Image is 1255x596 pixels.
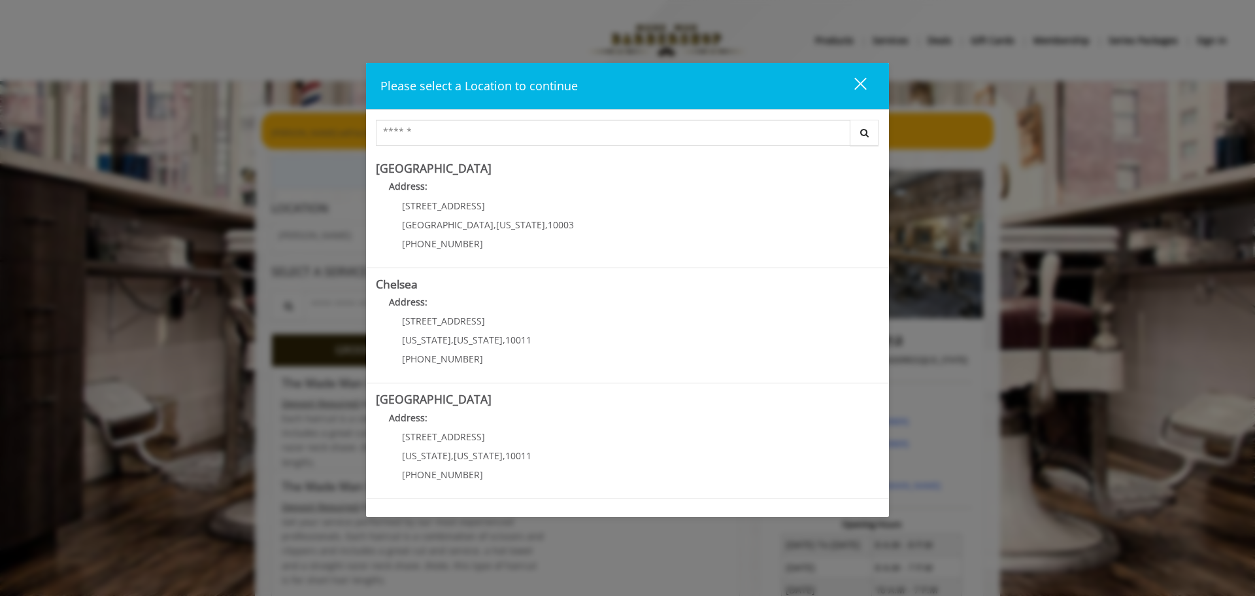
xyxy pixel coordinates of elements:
span: [STREET_ADDRESS] [402,315,485,327]
span: , [545,219,548,231]
span: 10003 [548,219,574,231]
span: [US_STATE] [454,449,503,462]
span: , [451,334,454,346]
span: 10011 [505,449,531,462]
span: , [503,449,505,462]
b: Flatiron [376,507,416,523]
i: Search button [857,128,872,137]
span: [PHONE_NUMBER] [402,468,483,481]
span: [PHONE_NUMBER] [402,237,483,250]
span: [STREET_ADDRESS] [402,430,485,443]
span: Please select a Location to continue [380,78,578,94]
span: , [503,334,505,346]
span: [GEOGRAPHIC_DATA] [402,219,494,231]
input: Search Center [376,120,850,146]
b: Address: [389,180,427,192]
span: [STREET_ADDRESS] [402,200,485,212]
span: [PHONE_NUMBER] [402,353,483,365]
button: close dialog [830,73,875,99]
b: Chelsea [376,276,418,292]
span: , [494,219,496,231]
span: , [451,449,454,462]
span: 10011 [505,334,531,346]
div: close dialog [839,77,865,96]
b: [GEOGRAPHIC_DATA] [376,391,492,407]
b: Address: [389,296,427,308]
span: [US_STATE] [402,449,451,462]
b: [GEOGRAPHIC_DATA] [376,160,492,176]
span: [US_STATE] [496,219,545,231]
span: [US_STATE] [402,334,451,346]
span: [US_STATE] [454,334,503,346]
div: Center Select [376,120,879,152]
b: Address: [389,412,427,424]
